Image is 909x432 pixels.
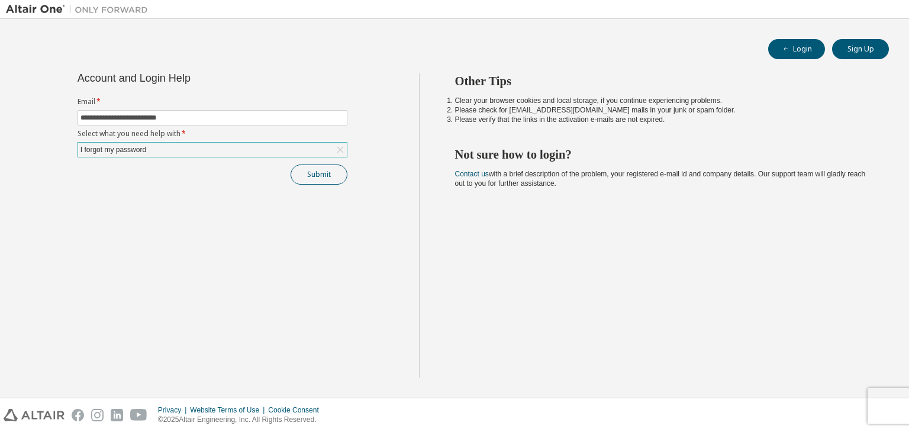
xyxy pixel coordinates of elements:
h2: Not sure how to login? [455,147,868,162]
div: Privacy [158,405,190,415]
div: I forgot my password [78,143,347,157]
div: Account and Login Help [78,73,294,83]
img: instagram.svg [91,409,104,421]
img: facebook.svg [72,409,84,421]
li: Clear your browser cookies and local storage, if you continue experiencing problems. [455,96,868,105]
div: I forgot my password [79,143,148,156]
a: Contact us [455,170,489,178]
button: Sign Up [832,39,889,59]
img: altair_logo.svg [4,409,65,421]
h2: Other Tips [455,73,868,89]
label: Email [78,97,347,107]
p: © 2025 Altair Engineering, Inc. All Rights Reserved. [158,415,326,425]
img: youtube.svg [130,409,147,421]
span: with a brief description of the problem, your registered e-mail id and company details. Our suppo... [455,170,866,188]
button: Login [768,39,825,59]
div: Cookie Consent [268,405,325,415]
li: Please check for [EMAIL_ADDRESS][DOMAIN_NAME] mails in your junk or spam folder. [455,105,868,115]
button: Submit [291,165,347,185]
label: Select what you need help with [78,129,347,138]
li: Please verify that the links in the activation e-mails are not expired. [455,115,868,124]
img: linkedin.svg [111,409,123,421]
img: Altair One [6,4,154,15]
div: Website Terms of Use [190,405,268,415]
